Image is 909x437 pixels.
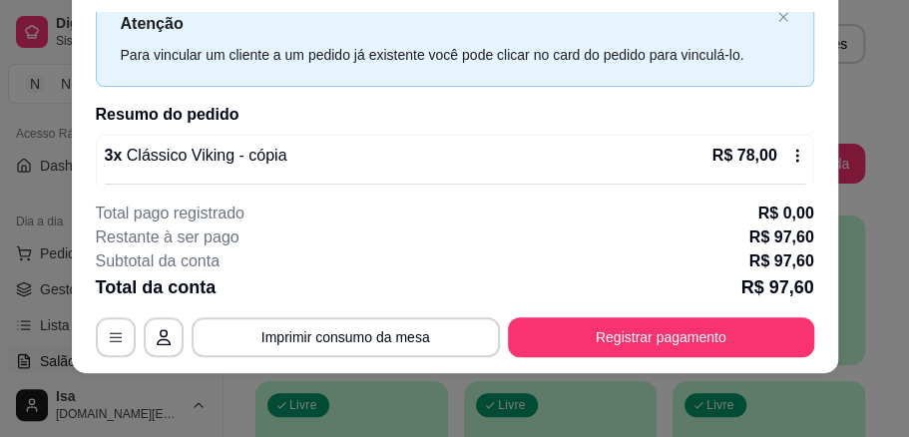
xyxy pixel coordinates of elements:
[749,225,814,249] p: R$ 97,60
[96,273,217,301] p: Total da conta
[740,273,813,301] p: R$ 97,60
[122,147,286,164] span: Clássico Viking - cópia
[96,202,244,225] p: Total pago registrado
[121,44,769,66] div: Para vincular um cliente a um pedido já existente você pode clicar no card do pedido para vinculá...
[757,202,813,225] p: R$ 0,00
[121,11,769,36] p: Atenção
[777,11,789,24] button: close
[508,317,814,357] button: Registrar pagamento
[712,144,777,168] p: R$ 78,00
[96,249,221,273] p: Subtotal da conta
[96,225,239,249] p: Restante à ser pago
[96,103,814,127] h2: Resumo do pedido
[105,144,287,168] p: 3 x
[749,249,814,273] p: R$ 97,60
[777,11,789,23] span: close
[192,317,500,357] button: Imprimir consumo da mesa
